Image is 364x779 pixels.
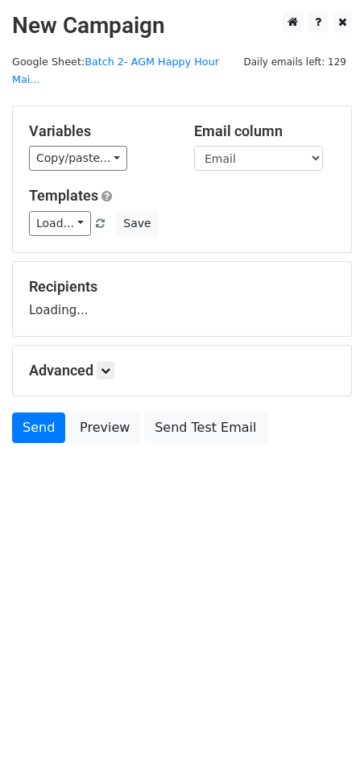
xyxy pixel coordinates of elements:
[29,278,335,320] div: Loading...
[29,122,170,140] h5: Variables
[238,53,352,71] span: Daily emails left: 129
[12,12,352,39] h2: New Campaign
[29,278,335,296] h5: Recipients
[194,122,335,140] h5: Email column
[12,56,219,86] small: Google Sheet:
[29,362,335,379] h5: Advanced
[12,412,65,443] a: Send
[238,56,352,68] a: Daily emails left: 129
[12,56,219,86] a: Batch 2- AGM Happy Hour Mai...
[29,146,127,171] a: Copy/paste...
[144,412,267,443] a: Send Test Email
[69,412,140,443] a: Preview
[29,187,98,204] a: Templates
[29,211,91,236] a: Load...
[116,211,158,236] button: Save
